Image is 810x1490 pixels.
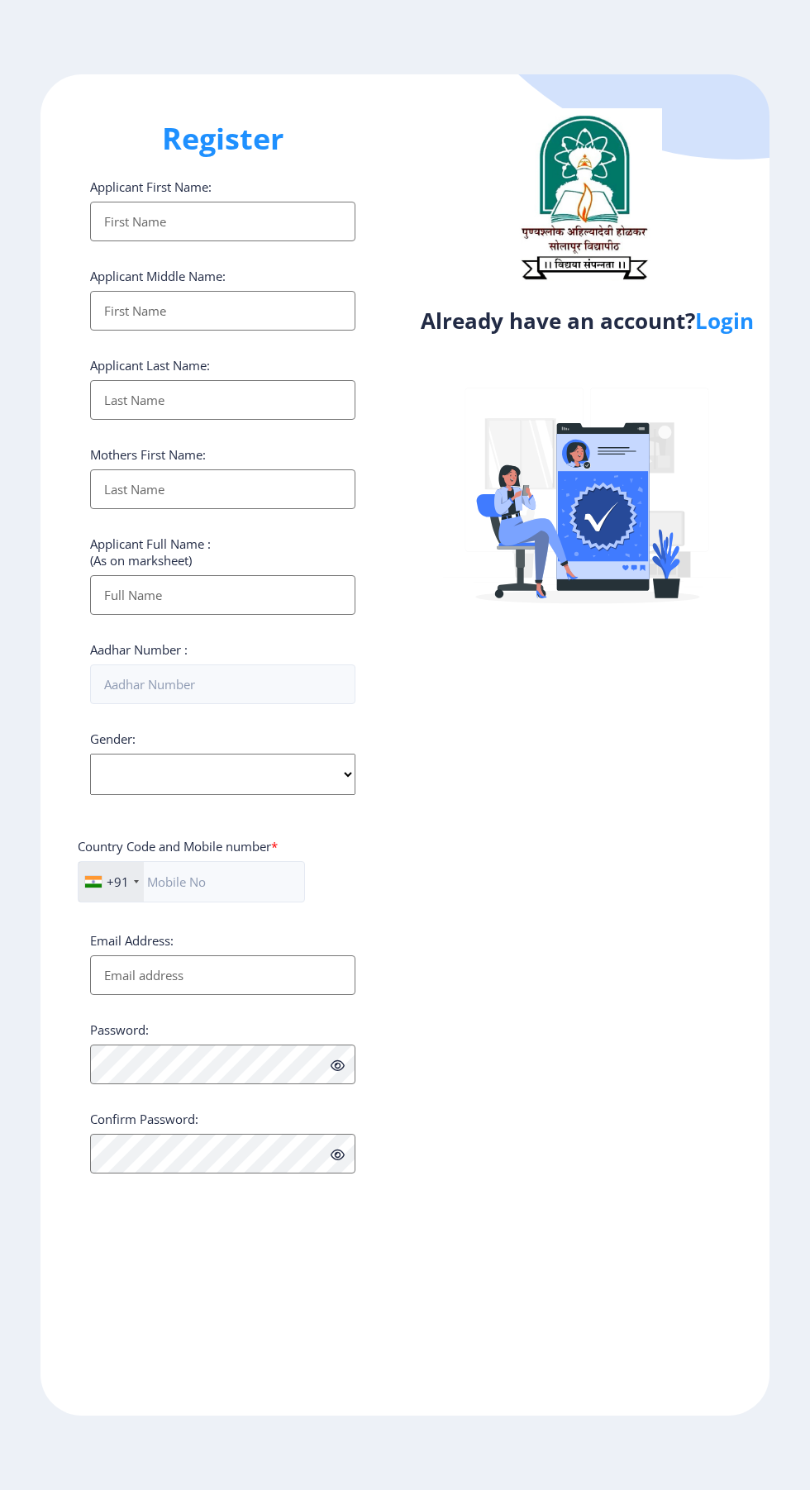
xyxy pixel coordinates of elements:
[417,307,757,334] h4: Already have an account?
[90,446,206,463] label: Mothers First Name:
[90,291,355,331] input: First Name
[107,874,129,890] div: +91
[90,641,188,658] label: Aadhar Number :
[90,202,355,241] input: First Name
[90,119,355,159] h1: Register
[90,179,212,195] label: Applicant First Name:
[443,356,732,645] img: Verified-rafiki.svg
[90,575,355,615] input: Full Name
[90,1021,149,1038] label: Password:
[78,838,278,854] label: Country Code and Mobile number
[90,357,210,374] label: Applicant Last Name:
[90,1111,198,1127] label: Confirm Password:
[90,380,355,420] input: Last Name
[695,306,754,336] a: Login
[79,862,144,902] div: India (भारत): +91
[90,536,211,569] label: Applicant Full Name : (As on marksheet)
[78,861,305,902] input: Mobile No
[90,664,355,704] input: Aadhar Number
[90,955,355,995] input: Email address
[90,469,355,509] input: Last Name
[505,108,662,285] img: logo
[90,268,226,284] label: Applicant Middle Name:
[90,731,136,747] label: Gender:
[90,932,174,949] label: Email Address:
